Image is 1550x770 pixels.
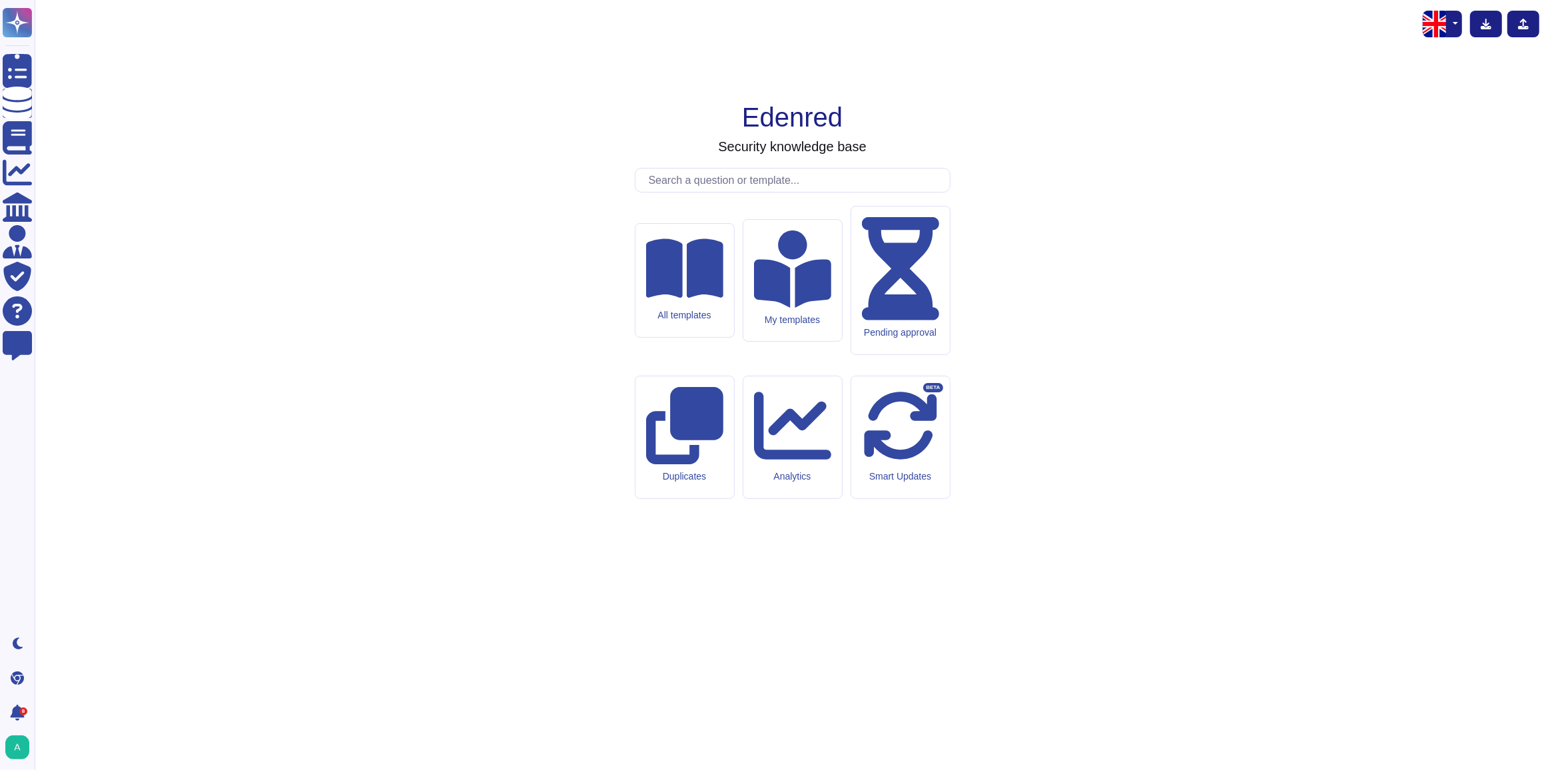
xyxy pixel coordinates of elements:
[5,735,29,759] img: user
[754,471,831,482] div: Analytics
[742,101,843,133] h1: Edenred
[718,139,866,155] h3: Security knowledge base
[646,471,723,482] div: Duplicates
[923,383,943,392] div: BETA
[3,733,39,762] button: user
[642,169,950,192] input: Search a question or template...
[646,310,723,321] div: All templates
[1423,11,1449,37] img: en
[754,314,831,326] div: My templates
[19,707,27,715] div: 8
[862,327,939,338] div: Pending approval
[862,471,939,482] div: Smart Updates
